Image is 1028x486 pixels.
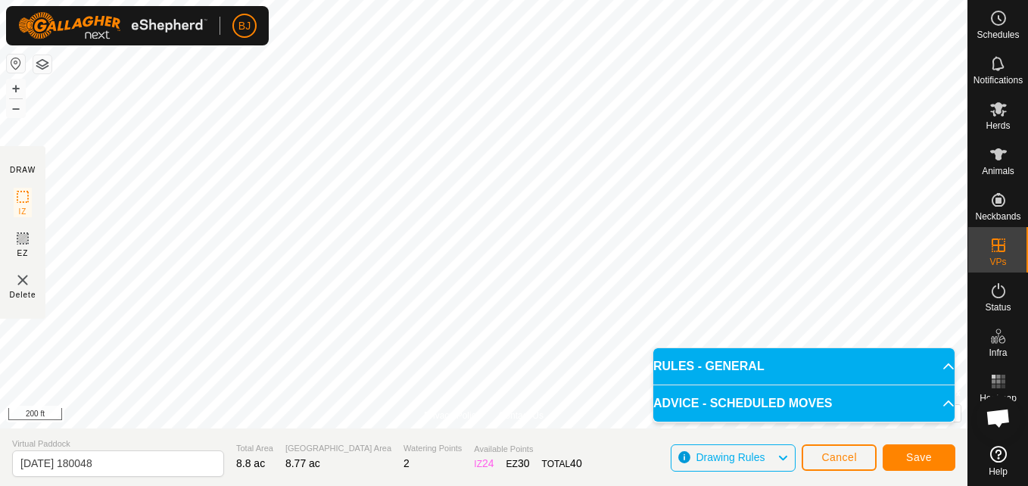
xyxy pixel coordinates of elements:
[653,385,955,422] p-accordion-header: ADVICE - SCHEDULED MOVES
[7,55,25,73] button: Reset Map
[653,348,955,385] p-accordion-header: RULES - GENERAL
[238,18,251,34] span: BJ
[285,442,391,455] span: [GEOGRAPHIC_DATA] Area
[499,409,544,422] a: Contact Us
[821,451,857,463] span: Cancel
[973,76,1023,85] span: Notifications
[18,12,207,39] img: Gallagher Logo
[570,457,582,469] span: 40
[975,212,1020,221] span: Neckbands
[403,457,410,469] span: 2
[976,395,1021,441] div: Open chat
[986,121,1010,130] span: Herds
[989,348,1007,357] span: Infra
[802,444,877,471] button: Cancel
[985,303,1011,312] span: Status
[506,456,530,472] div: EZ
[10,289,36,301] span: Delete
[482,457,494,469] span: 24
[989,467,1008,476] span: Help
[542,456,582,472] div: TOTAL
[17,248,29,259] span: EZ
[236,442,273,455] span: Total Area
[980,394,1017,403] span: Heatmap
[7,99,25,117] button: –
[518,457,530,469] span: 30
[285,457,320,469] span: 8.77 ac
[403,442,462,455] span: Watering Points
[653,357,765,375] span: RULES - GENERAL
[12,438,224,450] span: Virtual Paddock
[968,440,1028,482] a: Help
[989,257,1006,266] span: VPs
[14,271,32,289] img: VP
[982,167,1014,176] span: Animals
[977,30,1019,39] span: Schedules
[236,457,265,469] span: 8.8 ac
[883,444,955,471] button: Save
[653,394,832,413] span: ADVICE - SCHEDULED MOVES
[10,164,36,176] div: DRAW
[474,443,581,456] span: Available Points
[424,409,481,422] a: Privacy Policy
[474,456,494,472] div: IZ
[33,55,51,73] button: Map Layers
[696,451,765,463] span: Drawing Rules
[19,206,27,217] span: IZ
[906,451,932,463] span: Save
[7,79,25,98] button: +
